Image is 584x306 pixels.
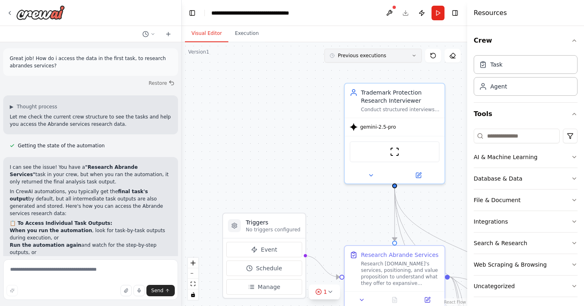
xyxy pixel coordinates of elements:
[474,196,521,204] div: File & Document
[188,49,209,55] div: Version 1
[474,168,578,189] button: Database & Data
[10,103,13,110] span: ▶
[474,29,578,52] button: Crew
[490,60,502,69] div: Task
[474,254,578,275] button: Web Scraping & Browsing
[474,233,578,254] button: Search & Research
[390,147,399,157] img: ScrapeWebsiteTool
[474,147,578,168] button: AI & Machine Learning
[361,251,438,259] div: Research Abrande Services
[120,285,132,296] button: Upload files
[450,273,481,285] g: Edge from 8c37d485-e939-4f5e-885c-a953f1c9c446 to e3c8a94d-a1b8-49a3-aa50-fb898dadceed
[474,211,578,232] button: Integrations
[188,258,198,268] button: zoom in
[18,142,105,149] span: Getting the state of the automation
[10,103,57,110] button: ▶Thought process
[187,7,198,19] button: Hide left sidebar
[474,276,578,297] button: Uncategorized
[10,188,172,217] p: In CrewAI automations, you typically get the by default, but all intermediate task outputs are al...
[228,25,265,42] button: Execution
[246,218,301,226] h3: Triggers
[395,170,441,180] button: Open in side panel
[324,288,327,296] span: 1
[133,285,145,296] button: Click to speak your automation idea
[146,285,175,296] button: Send
[246,226,301,233] p: No triggers configured
[10,227,172,241] li: , look for task-by-task outputs during execution, or
[222,213,306,299] div: TriggersNo triggers configuredEventScheduleManage
[449,7,461,19] button: Hide right sidebar
[17,103,57,110] span: Thought process
[474,218,508,226] div: Integrations
[378,295,412,305] button: No output available
[391,188,399,241] g: Edge from c31b4927-e03a-4da9-bae0-91269966d19f to 8c37d485-e939-4f5e-885c-a953f1c9c446
[162,29,175,39] button: Start a new chat
[444,300,466,304] a: React Flow attribution
[188,268,198,279] button: zoom out
[309,284,340,300] button: 1
[413,295,441,305] button: Open in side panel
[6,285,18,296] button: Improve this prompt
[139,29,159,39] button: Switch to previous chat
[10,55,172,69] p: Great job! How do i access the data in the first task, to research abrandes services?
[261,246,277,254] span: Event
[361,261,440,287] div: Research [DOMAIN_NAME]'s services, positioning, and value proposition to understand what they off...
[474,261,547,269] div: Web Scraping & Browsing
[474,239,527,247] div: Search & Research
[10,220,112,226] strong: 📋 To Access Individual Task Outputs:
[185,25,228,42] button: Visual Editor
[211,9,303,17] nav: breadcrumb
[474,190,578,211] button: File & Document
[10,228,92,233] strong: When you run the automation
[10,164,172,185] p: I can see the issue! You have a task in your crew, but when you ran the automation, it only retur...
[16,5,65,20] img: Logo
[474,153,537,161] div: AI & Machine Learning
[361,106,440,113] div: Conduct structured interviews with target customer personas to identify category entry points, pa...
[474,52,578,102] div: Crew
[188,279,198,289] button: fit view
[188,258,198,300] div: React Flow controls
[344,83,445,184] div: Trademark Protection Research InterviewerConduct structured interviews with target customer perso...
[10,242,82,248] strong: Run the automation again
[188,289,198,300] button: toggle interactivity
[324,49,422,62] button: Previous executions
[10,113,172,128] p: Let me check the current crew structure to see the tasks and help you access the Abrande services...
[151,287,163,294] span: Send
[258,283,281,291] span: Manage
[305,252,339,281] g: Edge from triggers to 8c37d485-e939-4f5e-885c-a953f1c9c446
[474,103,578,125] button: Tools
[360,124,396,130] span: gemini-2.5-pro
[474,175,522,183] div: Database & Data
[490,82,507,91] div: Agent
[256,264,282,272] span: Schedule
[474,125,578,304] div: Tools
[10,241,172,256] li: and watch for the step-by-step outputs, or
[226,279,302,295] button: Manage
[361,88,440,105] div: Trademark Protection Research Interviewer
[338,52,386,59] span: Previous executions
[145,78,178,89] button: Restore
[474,282,515,290] div: Uncategorized
[226,261,302,276] button: Schedule
[474,8,507,18] h4: Resources
[226,242,302,257] button: Event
